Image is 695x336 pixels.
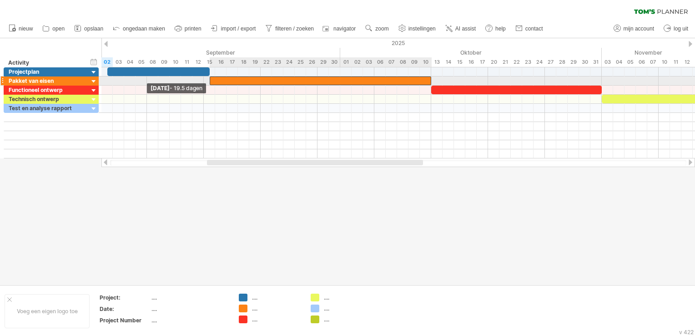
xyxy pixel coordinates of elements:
[624,57,636,67] div: woensdag, 5 November 2025
[590,57,602,67] div: vrijdag, 31 Oktober 2025
[455,25,476,32] span: AI assist
[454,57,465,67] div: woensdag, 15 Oktober 2025
[263,23,317,35] a: filteren / zoeken
[602,57,613,67] div: maandag, 3 November 2025
[283,57,295,67] div: woensdag, 24 September 2025
[397,57,408,67] div: woensdag, 8 Oktober 2025
[215,57,227,67] div: dinsdag, 16 September 2025
[8,58,84,67] div: Activity
[545,57,556,67] div: maandag, 27 Oktober 2025
[124,57,136,67] div: donderdag, 4 September 2025
[151,305,228,313] div: ....
[647,57,659,67] div: vrijdag, 7 November 2025
[375,25,388,32] span: zoom
[340,57,352,67] div: woensdag, 1 Oktober 2025
[499,57,511,67] div: dinsdag, 21 Oktober 2025
[534,57,545,67] div: vrijdag, 24 Oktober 2025
[151,294,228,301] div: ....
[317,57,329,67] div: maandag, 29 September 2025
[249,57,261,67] div: vrijdag, 19 September 2025
[408,57,420,67] div: donderdag, 9 Oktober 2025
[275,25,314,32] span: filteren / zoeken
[151,316,228,324] div: ....
[579,57,590,67] div: donderdag, 30 Oktober 2025
[192,57,204,67] div: vrijdag, 12 September 2025
[340,48,602,57] div: Oktober 2025
[113,57,124,67] div: woensdag, 3 September 2025
[495,25,506,32] span: help
[261,57,272,67] div: maandag, 22 September 2025
[636,57,647,67] div: donderdag, 6 November 2025
[420,57,431,67] div: vrijdag, 10 Oktober 2025
[100,294,150,301] div: Project:
[613,57,624,67] div: dinsdag, 4 November 2025
[84,25,103,32] span: opslaan
[363,23,391,35] a: zoom
[238,57,249,67] div: donderdag, 18 September 2025
[431,57,443,67] div: maandag, 13 Oktober 2025
[396,23,438,35] a: instellingen
[9,67,84,76] div: Projectplan
[306,57,317,67] div: vrijdag, 26 September 2025
[525,25,543,32] span: contact
[227,57,238,67] div: woensdag, 17 September 2025
[9,104,84,112] div: Test en analyse rapport
[679,329,694,336] div: v 422
[408,25,436,32] span: instellingen
[252,305,302,312] div: ....
[624,25,654,32] span: mijn account
[101,57,113,67] div: dinsdag, 2 September 2025
[9,86,84,94] div: Functioneel ontwerp
[90,48,340,57] div: September 2025
[483,23,509,35] a: help
[324,305,373,312] div: ....
[443,57,454,67] div: dinsdag, 14 Oktober 2025
[324,294,373,301] div: ....
[568,57,579,67] div: woensdag, 29 Oktober 2025
[158,57,170,67] div: dinsdag, 9 September 2025
[252,316,302,323] div: ....
[374,57,386,67] div: maandag, 6 Oktober 2025
[465,57,477,67] div: donderdag, 16 Oktober 2025
[52,25,65,32] span: open
[204,57,215,67] div: maandag, 15 September 2025
[170,85,202,92] span: - 19.5 dagen
[363,57,374,67] div: vrijdag, 3 Oktober 2025
[123,25,165,32] span: ongedaan maken
[659,57,670,67] div: maandag, 10 November 2025
[100,316,150,324] div: Project Number
[352,57,363,67] div: donderdag, 2 Oktober 2025
[674,25,688,32] span: log uit
[147,83,206,93] div: [DATE]
[252,294,302,301] div: ....
[556,57,568,67] div: dinsdag, 28 Oktober 2025
[185,25,201,32] span: printen
[136,57,147,67] div: vrijdag, 5 September 2025
[522,57,534,67] div: donderdag, 23 Oktober 2025
[329,57,340,67] div: dinsdag, 30 September 2025
[324,316,373,323] div: ....
[511,57,522,67] div: woensdag, 22 Oktober 2025
[488,57,499,67] div: maandag, 20 Oktober 2025
[661,23,691,35] a: log uit
[295,57,306,67] div: donderdag, 25 September 2025
[9,95,84,103] div: Technisch ontwerp
[611,23,657,35] a: mijn account
[72,23,106,35] a: opslaan
[5,294,90,328] div: Voeg een eigen logo toe
[172,23,204,35] a: printen
[111,23,168,35] a: ongedaan maken
[100,305,150,313] div: Date:
[681,57,693,67] div: woensdag, 12 November 2025
[477,57,488,67] div: vrijdag, 17 Oktober 2025
[209,23,259,35] a: import / export
[9,76,84,85] div: Pakket van eisen
[386,57,397,67] div: dinsdag, 7 Oktober 2025
[40,23,67,35] a: open
[272,57,283,67] div: dinsdag, 23 September 2025
[181,57,192,67] div: donderdag, 11 September 2025
[513,23,546,35] a: contact
[321,23,358,35] a: navigator
[443,23,478,35] a: AI assist
[170,57,181,67] div: woensdag, 10 September 2025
